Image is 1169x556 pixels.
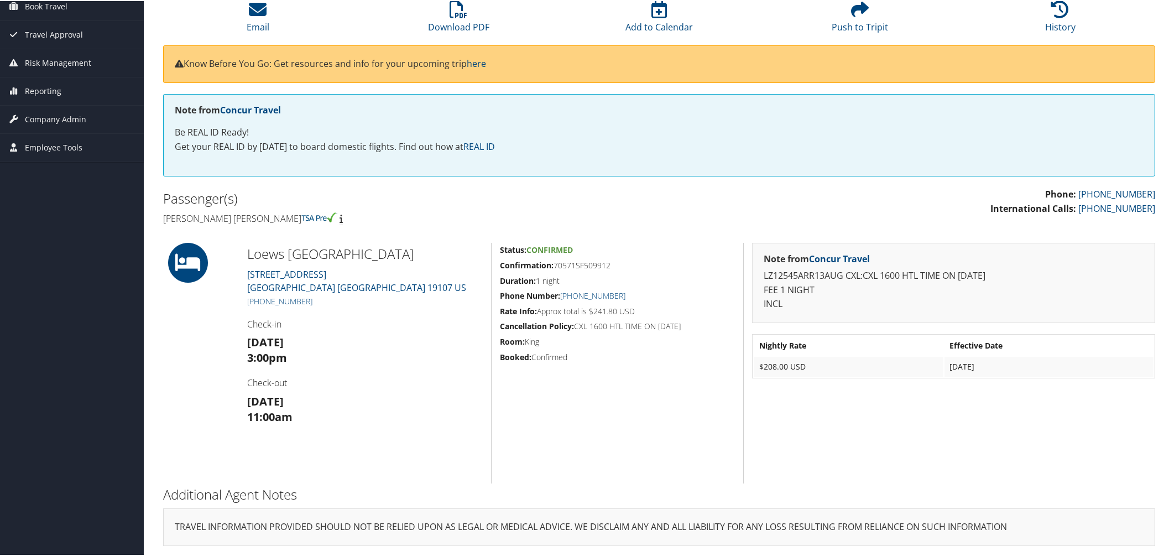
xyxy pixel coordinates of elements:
[25,105,86,132] span: Company Admin
[220,103,281,115] a: Concur Travel
[247,6,269,32] a: Email
[463,139,495,152] a: REAL ID
[754,356,943,376] td: $208.00 USD
[175,56,1144,70] p: Know Before You Go: Get resources and info for your upcoming trip
[301,211,337,221] img: tsa-precheck.png
[163,188,651,207] h2: Passenger(s)
[500,259,554,269] strong: Confirmation:
[500,335,735,346] h5: King
[1045,187,1076,199] strong: Phone:
[163,484,1155,503] h2: Additional Agent Notes
[500,351,531,361] strong: Booked:
[944,335,1154,355] th: Effective Date
[247,408,293,423] strong: 11:00am
[247,376,483,388] h4: Check-out
[809,252,870,264] a: Concur Travel
[500,274,735,285] h5: 1 night
[500,243,526,254] strong: Status:
[175,103,281,115] strong: Note from
[764,268,1144,310] p: LZ12545ARR13AUG CXL:CXL 1600 HTL TIME ON [DATE] FEE 1 NIGHT INCL
[500,274,536,285] strong: Duration:
[1078,201,1155,214] a: [PHONE_NUMBER]
[428,6,489,32] a: Download PDF
[247,334,284,349] strong: [DATE]
[25,48,91,76] span: Risk Management
[500,259,735,270] h5: 70571SF509912
[500,305,735,316] h5: Approx total is $241.80 USD
[990,201,1076,214] strong: International Calls:
[247,243,483,262] h2: Loews [GEOGRAPHIC_DATA]
[1078,187,1155,199] a: [PHONE_NUMBER]
[500,351,735,362] h5: Confirmed
[25,133,82,160] span: Employee Tools
[247,317,483,329] h4: Check-in
[764,252,870,264] strong: Note from
[500,289,560,300] strong: Phone Number:
[526,243,573,254] span: Confirmed
[500,335,525,346] strong: Room:
[175,519,1144,533] p: TRAVEL INFORMATION PROVIDED SHOULD NOT BE RELIED UPON AS LEGAL OR MEDICAL ADVICE. WE DISCLAIM ANY...
[832,6,888,32] a: Push to Tripit
[247,295,312,305] a: [PHONE_NUMBER]
[500,320,735,331] h5: CXL 1600 HTL TIME ON [DATE]
[163,211,651,224] h4: [PERSON_NAME] [PERSON_NAME]
[25,76,61,104] span: Reporting
[247,393,284,408] strong: [DATE]
[247,267,466,293] a: [STREET_ADDRESS][GEOGRAPHIC_DATA] [GEOGRAPHIC_DATA] 19107 US
[467,56,486,69] a: here
[500,320,574,330] strong: Cancellation Policy:
[754,335,943,355] th: Nightly Rate
[1045,6,1076,32] a: History
[560,289,625,300] a: [PHONE_NUMBER]
[175,124,1144,153] p: Be REAL ID Ready! Get your REAL ID by [DATE] to board domestic flights. Find out how at
[247,349,287,364] strong: 3:00pm
[625,6,693,32] a: Add to Calendar
[25,20,83,48] span: Travel Approval
[500,305,537,315] strong: Rate Info:
[944,356,1154,376] td: [DATE]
